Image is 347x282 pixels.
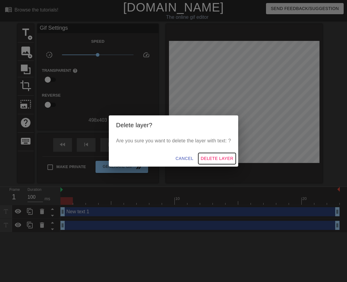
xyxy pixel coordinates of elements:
span: Delete Layer [201,155,233,162]
h2: Delete layer? [116,120,231,130]
button: Delete Layer [198,153,236,164]
span: Cancel [176,155,193,162]
button: Cancel [173,153,196,164]
p: Are you sure you want to delete the layer with text: ? [116,137,231,144]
